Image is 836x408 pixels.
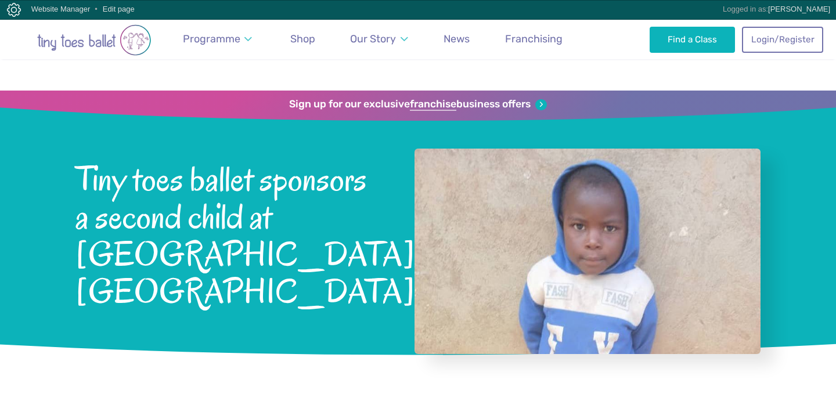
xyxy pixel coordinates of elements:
a: Shop [285,26,320,52]
strong: franchise [410,98,456,111]
a: Franchising [500,26,568,52]
img: tiny toes ballet [13,24,175,56]
a: Programme [178,26,258,52]
a: Login/Register [742,27,823,52]
span: Shop [290,33,315,45]
a: Sign up for our exclusivefranchisebusiness offers [289,98,546,111]
a: News [438,26,475,52]
span: Tiny toes ballet sponsors a second child at [GEOGRAPHIC_DATA] [GEOGRAPHIC_DATA] [75,157,384,311]
span: Programme [183,33,240,45]
a: Our Story [345,26,413,52]
span: Franchising [505,33,563,45]
span: Our Story [350,33,396,45]
a: Go to home page [13,19,175,59]
span: News [444,33,470,45]
a: Find a Class [650,27,735,52]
